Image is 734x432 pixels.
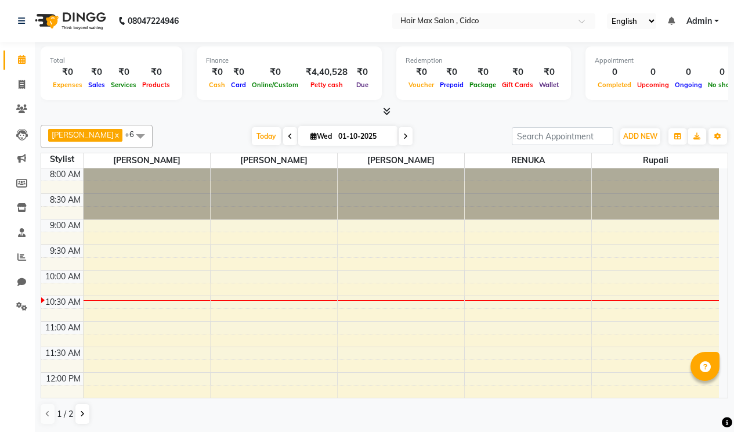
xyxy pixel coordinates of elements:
div: ₹0 [467,66,499,79]
div: Total [50,56,173,66]
div: ₹0 [437,66,467,79]
div: ₹0 [206,66,228,79]
div: ₹0 [108,66,139,79]
a: x [114,130,119,139]
span: Products [139,81,173,89]
span: Gift Cards [499,81,536,89]
div: 0 [634,66,672,79]
input: Search Appointment [512,127,613,145]
span: Admin [686,15,712,27]
div: Stylist [41,153,83,165]
div: ₹4,40,528 [301,66,352,79]
span: Card [228,81,249,89]
span: Sales [85,81,108,89]
span: Rupali [592,153,719,168]
span: Petty cash [308,81,346,89]
div: 0 [672,66,705,79]
div: 8:00 AM [48,168,83,181]
div: 11:30 AM [43,347,83,359]
div: 10:30 AM [43,296,83,308]
div: 0 [595,66,634,79]
span: Voucher [406,81,437,89]
span: Today [252,127,281,145]
span: Upcoming [634,81,672,89]
span: Prepaid [437,81,467,89]
b: 08047224946 [128,5,179,37]
div: 8:30 AM [48,194,83,206]
span: ADD NEW [623,132,657,141]
span: [PERSON_NAME] [52,130,114,139]
div: ₹0 [249,66,301,79]
div: ₹0 [406,66,437,79]
input: 2025-10-01 [335,128,393,145]
span: Due [353,81,371,89]
iframe: chat widget [685,386,722,420]
div: ₹0 [50,66,85,79]
div: 9:00 AM [48,219,83,232]
div: ₹0 [499,66,536,79]
div: 10:00 AM [43,271,83,283]
img: logo [30,5,109,37]
div: 12:00 PM [44,373,83,385]
div: Redemption [406,56,562,66]
div: 9:30 AM [48,245,83,257]
span: 1 / 2 [57,408,73,420]
span: [PERSON_NAME] [84,153,210,168]
span: Completed [595,81,634,89]
div: 11:00 AM [43,322,83,334]
div: ₹0 [352,66,373,79]
span: [PERSON_NAME] [338,153,464,168]
span: [PERSON_NAME] [211,153,337,168]
span: Ongoing [672,81,705,89]
span: Wallet [536,81,562,89]
span: Expenses [50,81,85,89]
span: Cash [206,81,228,89]
span: Wed [308,132,335,141]
div: ₹0 [536,66,562,79]
span: Package [467,81,499,89]
button: ADD NEW [620,128,660,145]
span: RENUKA [465,153,591,168]
div: ₹0 [228,66,249,79]
div: ₹0 [85,66,108,79]
div: Finance [206,56,373,66]
span: Services [108,81,139,89]
div: ₹0 [139,66,173,79]
span: +6 [125,129,143,139]
span: Online/Custom [249,81,301,89]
